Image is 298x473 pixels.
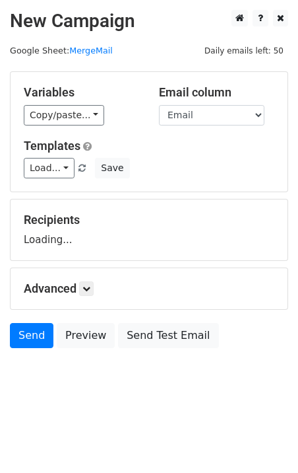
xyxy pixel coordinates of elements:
[24,105,104,126] a: Copy/paste...
[24,281,274,296] h5: Advanced
[95,158,129,178] button: Save
[200,46,288,55] a: Daily emails left: 50
[24,213,274,227] h5: Recipients
[10,46,113,55] small: Google Sheet:
[24,213,274,247] div: Loading...
[57,323,115,348] a: Preview
[200,44,288,58] span: Daily emails left: 50
[24,158,74,178] a: Load...
[24,139,80,153] a: Templates
[10,323,53,348] a: Send
[10,10,288,32] h2: New Campaign
[118,323,218,348] a: Send Test Email
[159,85,274,100] h5: Email column
[24,85,139,100] h5: Variables
[69,46,113,55] a: MergeMail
